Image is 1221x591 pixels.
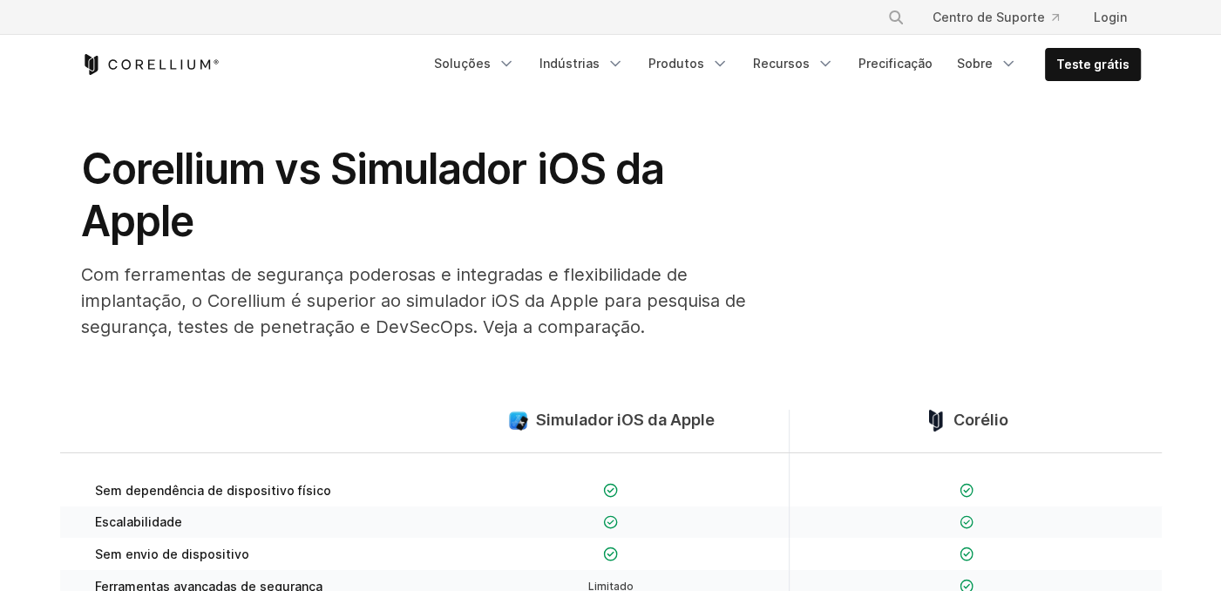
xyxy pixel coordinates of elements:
[434,55,491,72] font: Soluções
[866,2,1141,33] div: Menu de navegação
[880,2,912,33] button: Procurar
[81,143,778,248] h1: Corellium vs Simulador iOS da Apple
[957,55,993,72] font: Sobre
[960,483,974,498] img: Marca
[507,410,529,431] img: compare_ios-simulador--grande
[1080,2,1141,33] a: Login
[536,411,715,431] span: Simulador iOS da Apple
[848,48,943,79] a: Precificação
[648,55,704,72] font: Produtos
[603,515,618,530] img: Marca
[960,515,974,530] img: Marca
[424,48,1141,81] div: Menu de navegação
[603,483,618,498] img: Marca
[95,483,331,499] span: Sem dependência de dispositivo físico
[81,262,778,340] p: Com ferramentas de segurança poderosas e integradas e flexibilidade de implantação, o Corellium é...
[753,55,810,72] font: Recursos
[933,9,1045,26] font: Centro de Suporte
[603,547,618,561] img: Marca
[81,54,220,75] a: Corellium Início
[1046,49,1140,80] a: Teste grátis
[953,411,1008,431] span: Corélio
[539,55,600,72] font: Indústrias
[95,547,249,562] span: Sem envio de dispositivo
[95,514,182,530] span: Escalabilidade
[960,547,974,561] img: Marca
